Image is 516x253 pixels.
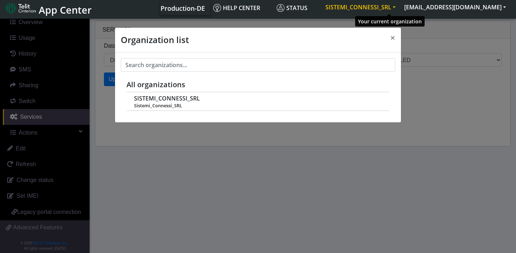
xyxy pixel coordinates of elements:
[160,1,205,15] a: Your current platform instance
[6,3,36,14] img: logo-telit-cinterion-gw-new.png
[126,80,390,89] h5: All organizations
[39,3,92,17] span: App Center
[134,95,200,102] span: SISTEMI_CONNESSI_SRL
[390,32,395,43] span: ×
[134,103,382,108] span: Sistemi_Connessi_SRL
[210,1,274,15] a: Help center
[321,1,400,14] button: SISTEMI_CONNESSI_SRL
[274,1,321,15] a: Status
[213,4,260,12] span: Help center
[277,4,307,12] span: Status
[355,16,425,27] div: Your current organization
[121,58,395,72] input: Search organizations...
[6,0,91,16] a: App Center
[400,1,510,14] button: [EMAIL_ADDRESS][DOMAIN_NAME]
[161,4,205,13] span: Production-DE
[121,33,189,46] h4: Organization list
[277,4,285,12] img: status.svg
[213,4,221,12] img: knowledge.svg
